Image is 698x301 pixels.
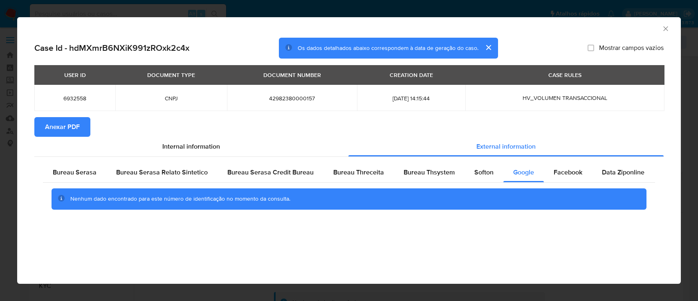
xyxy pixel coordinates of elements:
[333,167,384,177] span: Bureau Threceita
[17,17,681,284] div: closure-recommendation-modal
[70,195,290,203] span: Nenhum dado encontrado para este número de identificação no momento da consulta.
[34,137,664,156] div: Detailed info
[602,167,644,177] span: Data Ziponline
[125,95,217,102] span: CNPJ
[523,94,607,102] span: HV_VOLUMEN TRANSACCIONAL
[474,167,494,177] span: Softon
[162,142,220,151] span: Internal information
[116,167,208,177] span: Bureau Serasa Relato Sintetico
[237,95,347,102] span: 42982380000157
[45,118,80,136] span: Anexar PDF
[662,25,669,32] button: Fechar a janela
[227,167,314,177] span: Bureau Serasa Credit Bureau
[53,167,97,177] span: Bureau Serasa
[554,167,582,177] span: Facebook
[298,44,478,52] span: Os dados detalhados abaixo correspondem à data de geração do caso.
[478,38,498,57] button: cerrar
[34,117,90,137] button: Anexar PDF
[599,44,664,52] span: Mostrar campos vazios
[59,68,91,82] div: USER ID
[258,68,326,82] div: DOCUMENT NUMBER
[34,43,189,53] h2: Case Id - hdMXmrB6NXiK991zROxk2c4x
[588,45,594,51] input: Mostrar campos vazios
[385,68,438,82] div: CREATION DATE
[404,167,455,177] span: Bureau Thsystem
[513,167,534,177] span: Google
[367,95,456,102] span: [DATE] 14:15:44
[142,68,200,82] div: DOCUMENT TYPE
[543,68,586,82] div: CASE RULES
[44,95,105,102] span: 6932558
[43,163,655,182] div: Detailed external info
[476,142,536,151] span: External information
